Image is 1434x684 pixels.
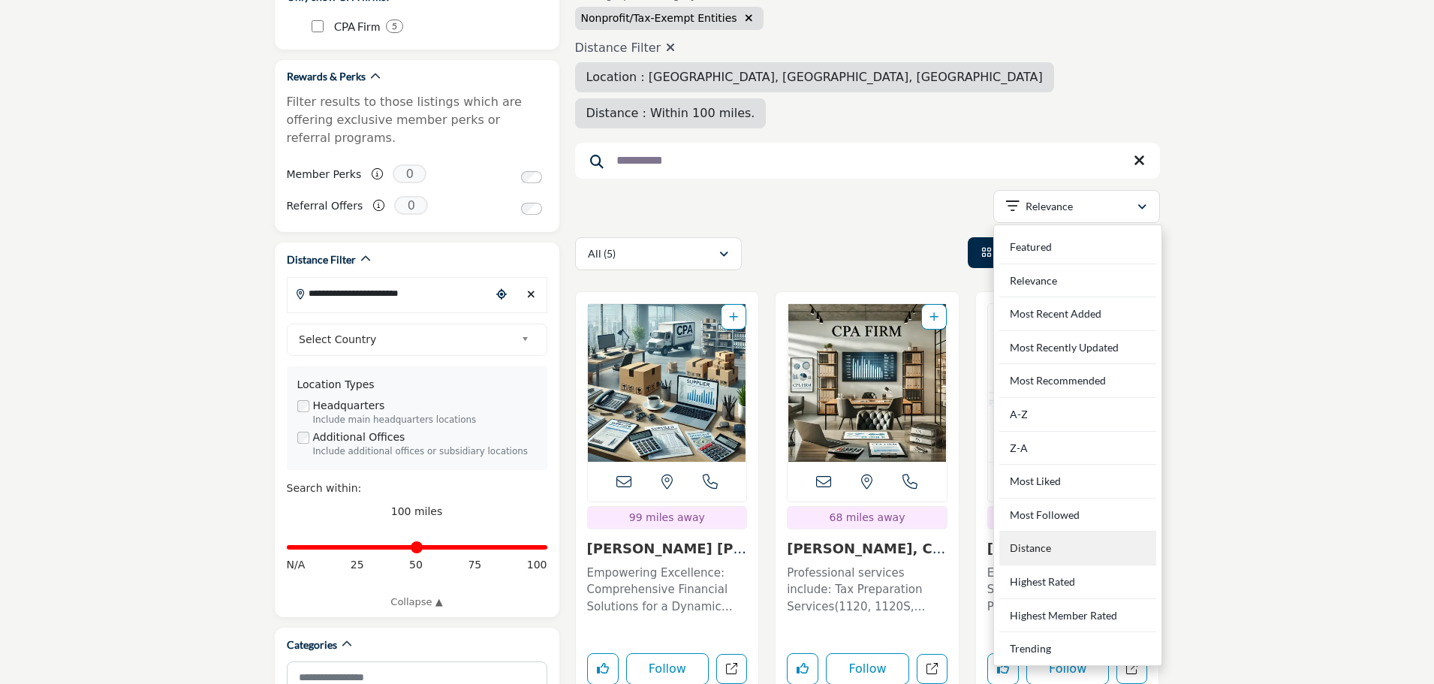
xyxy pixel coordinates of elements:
a: Professional services include: Tax Preparation Services(1120, 1120S, 1065, 1040, 1041, 990) Audit... [787,561,947,616]
a: [PERSON_NAME], CPA,... [787,541,945,573]
p: Filter results to those listings which are offering exclusive member perks or referral programs. [287,93,547,147]
div: Most Recent Added [999,297,1156,331]
p: Professional services include: Tax Preparation Services(1120, 1120S, 1065, 1040, 1041, 990) Audit... [787,565,947,616]
a: Open Listing in new tab [588,304,747,462]
span: 100 miles [391,505,443,517]
label: Headquarters [313,398,385,414]
h2: Distance Filter [287,252,356,267]
span: 50 [409,557,423,573]
div: Relevance [999,264,1156,298]
span: 100 [527,557,547,573]
h3: Angela N. Radossi, CPA [987,541,1148,557]
div: Include additional offices or subsidiary locations [313,445,537,459]
h2: Categories [287,637,337,652]
div: A-Z [999,398,1156,432]
div: Highest Member Rated [999,599,1156,633]
img: Citrin Cooperman Advisors LLC [588,304,747,462]
div: Highest Rated [999,565,1156,599]
a: Empowering Excellence: Comprehensive Financial Solutions for a Dynamic Global Market As a leading... [587,561,748,616]
button: Relevance [993,190,1160,223]
a: View Card [981,246,1053,258]
b: 5 [392,21,397,32]
a: Open Listing in new tab [788,304,947,462]
div: Most Followed [999,499,1156,532]
div: 5 Results For CPA Firm [386,20,403,33]
h3: Citrin Cooperman Advisors LLC [587,541,748,557]
div: Search within: [287,481,547,496]
div: Z-A [999,432,1156,466]
div: Clear search location [520,279,543,311]
span: Select Country [299,330,515,348]
input: Switch to Referral Offers [521,203,542,215]
div: Most Liked [999,465,1156,499]
div: Most Recently Updated [999,331,1156,365]
span: N/A [287,557,306,573]
span: 68 miles away [830,511,905,523]
div: Distance [999,532,1156,565]
button: All (5) [575,237,742,270]
span: 0 [393,164,426,183]
input: CPA Firm checkbox [312,20,324,32]
span: 0 [394,196,428,215]
a: Collapse ▲ [287,595,547,610]
h3: Brian Bertscha, CPA, MBA [787,541,947,557]
a: Expert Financial Guidance & Strategic Tax Solutions for a Prosperous Future With over thirty year... [987,561,1148,616]
div: Location Types [297,377,537,393]
div: Choose your current location [490,279,513,311]
li: Card View [968,237,1067,268]
p: All (5) [588,246,616,261]
span: Nonprofit/Tax-Exempt Entities [581,12,737,24]
img: Angela N. Radossi, CPA [988,304,1147,462]
a: Add To List [929,311,938,323]
p: Relevance [1026,199,1073,214]
label: Additional Offices [313,429,405,445]
span: 75 [468,557,481,573]
input: Search Keyword [575,143,1160,179]
div: Trending [999,632,1156,660]
span: 25 [351,557,364,573]
div: Include main headquarters locations [313,414,537,427]
label: Member Perks [287,161,362,188]
p: Empowering Excellence: Comprehensive Financial Solutions for a Dynamic Global Market As a leading... [587,565,748,616]
input: Search Location [288,279,490,308]
a: [PERSON_NAME] [PERSON_NAME] Adv... [587,541,747,573]
a: Add To List [729,311,738,323]
label: Referral Offers [287,193,363,219]
div: Most Recommended [999,364,1156,398]
p: CPA Firm: CPA Firm [334,18,380,35]
span: Distance : Within 100 miles. [586,106,755,120]
input: Switch to Member Perks [521,171,542,183]
span: 99 miles away [629,511,705,523]
img: Brian Bertscha, CPA, MBA [788,304,947,462]
a: Open Listing in new tab [988,304,1147,462]
div: Featured [999,231,1156,264]
h2: Rewards & Perks [287,69,366,84]
span: Location : [GEOGRAPHIC_DATA], [GEOGRAPHIC_DATA], [GEOGRAPHIC_DATA] [586,70,1043,84]
a: [PERSON_NAME] [987,541,1113,556]
p: Expert Financial Guidance & Strategic Tax Solutions for a Prosperous Future With over thirty year... [987,565,1148,616]
h4: Distance Filter [575,41,1160,55]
